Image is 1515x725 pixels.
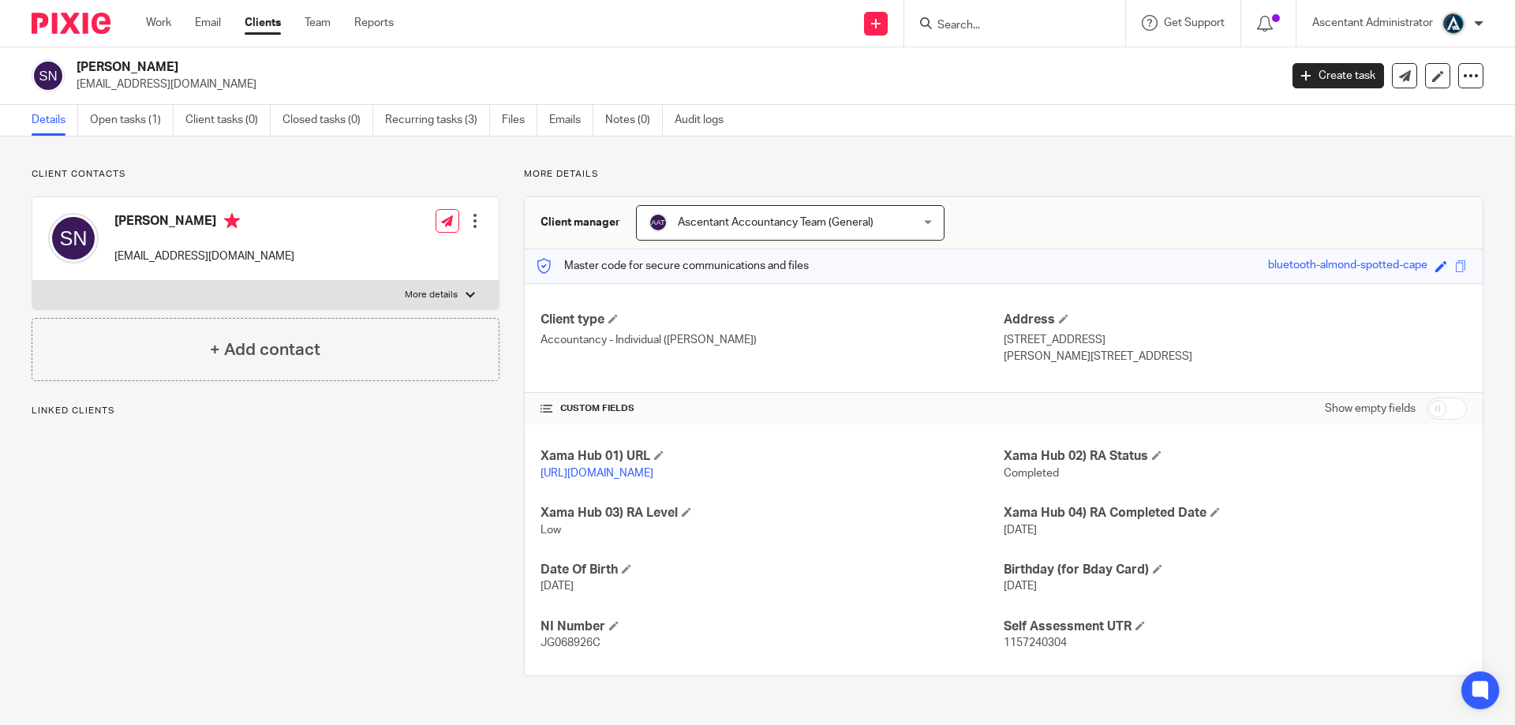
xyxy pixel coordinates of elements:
a: Emails [549,105,593,136]
p: Linked clients [32,405,499,417]
img: Ascentant%20Round%20Only.png [1441,11,1466,36]
p: More details [405,289,458,301]
p: Master code for secure communications and files [537,258,809,274]
a: Reports [354,15,394,31]
span: [DATE] [541,581,574,592]
img: svg%3E [649,213,668,232]
p: [EMAIL_ADDRESS][DOMAIN_NAME] [114,249,294,264]
p: [PERSON_NAME][STREET_ADDRESS] [1004,349,1467,364]
h4: Date Of Birth [541,562,1004,578]
a: Email [195,15,221,31]
a: Recurring tasks (3) [385,105,490,136]
a: Create task [1292,63,1384,88]
p: [EMAIL_ADDRESS][DOMAIN_NAME] [77,77,1269,92]
div: bluetooth-almond-spotted-cape [1268,257,1427,275]
a: Closed tasks (0) [282,105,373,136]
h4: [PERSON_NAME] [114,213,294,233]
a: Clients [245,15,281,31]
h4: Birthday (for Bday Card) [1004,562,1467,578]
h4: Xama Hub 01) URL [541,448,1004,465]
h4: Xama Hub 04) RA Completed Date [1004,505,1467,521]
h4: + Add contact [210,338,320,362]
span: [DATE] [1004,525,1037,536]
h3: Client manager [541,215,620,230]
span: Get Support [1164,17,1225,28]
h4: CUSTOM FIELDS [541,402,1004,415]
a: Client tasks (0) [185,105,271,136]
h4: Self Assessment UTR [1004,618,1467,635]
a: Audit logs [675,105,735,136]
p: [STREET_ADDRESS] [1004,332,1467,348]
p: Client contacts [32,168,499,181]
p: Accountancy - Individual ([PERSON_NAME]) [541,332,1004,348]
img: svg%3E [48,213,99,263]
span: Ascentant Accountancy Team (General) [678,217,873,228]
h4: Xama Hub 02) RA Status [1004,448,1467,465]
a: Files [502,105,537,136]
p: More details [524,168,1483,181]
span: JG068926C [541,637,600,648]
a: Open tasks (1) [90,105,174,136]
h4: Address [1004,312,1467,328]
a: Details [32,105,78,136]
a: Team [305,15,331,31]
span: [DATE] [1004,581,1037,592]
i: Primary [224,213,240,229]
h4: Xama Hub 03) RA Level [541,505,1004,521]
span: Low [541,525,561,536]
img: Pixie [32,13,110,34]
h4: Client type [541,312,1004,328]
p: Ascentant Administrator [1312,15,1433,31]
span: 1157240304 [1004,637,1067,648]
label: Show empty fields [1325,401,1416,417]
a: [URL][DOMAIN_NAME] [541,468,653,479]
span: Completed [1004,468,1059,479]
input: Search [936,19,1078,33]
img: svg%3E [32,59,65,92]
h4: NI Number [541,618,1004,635]
a: Notes (0) [605,105,663,136]
h2: [PERSON_NAME] [77,59,1031,76]
a: Work [146,15,171,31]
